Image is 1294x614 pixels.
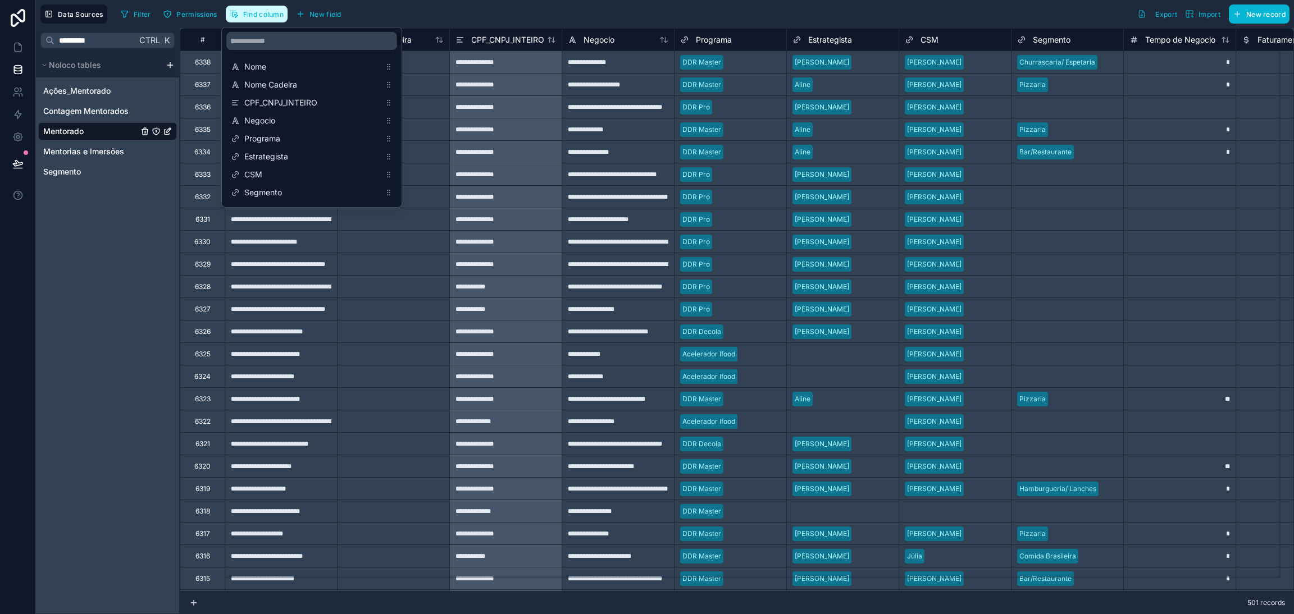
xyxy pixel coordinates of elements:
div: [PERSON_NAME] [907,372,962,382]
div: [PERSON_NAME] [795,304,849,314]
a: New record [1224,4,1290,24]
div: [PERSON_NAME] [907,574,962,584]
span: CPF_CNPJ_INTEIRO [244,97,380,108]
button: New record [1229,4,1290,24]
span: CPF_CNPJ_INTEIRO [471,34,544,45]
div: 6324 [194,372,211,381]
div: DDR Master [682,147,721,157]
div: 6315 [195,574,210,583]
div: DDR Master [682,574,721,584]
div: [PERSON_NAME] [907,80,962,90]
div: [PERSON_NAME] [795,259,849,269]
button: Data Sources [40,4,107,24]
div: 6318 [195,507,210,516]
div: [PERSON_NAME] [795,327,849,337]
div: DDR Master [682,551,721,561]
span: Tempo de Negocio [1145,34,1215,45]
div: Pizzaria [1019,529,1046,539]
span: Segmento [244,187,380,198]
span: Estrategista [244,151,380,162]
button: New field [292,6,345,22]
div: [PERSON_NAME] [795,169,849,180]
div: DDR Master [682,125,721,135]
div: [PERSON_NAME] [907,484,962,494]
div: Churrascaria/ Espetaria [1019,57,1095,67]
span: Segmento [1033,34,1070,45]
div: [PERSON_NAME] [907,192,962,202]
div: 6334 [194,148,211,157]
div: Pizzaria [1019,125,1046,135]
div: [PERSON_NAME] [907,327,962,337]
div: [PERSON_NAME] [907,102,962,112]
span: Find column [243,10,284,19]
div: Pizzaria [1019,80,1046,90]
span: Negocio [584,34,614,45]
div: DDR Master [682,80,721,90]
div: DDR Master [682,506,721,516]
div: Bar/Restaurante [1019,574,1072,584]
div: [PERSON_NAME] [907,57,962,67]
div: Acelerador Ifood [682,372,735,382]
span: K [163,36,171,44]
div: [PERSON_NAME] [795,102,849,112]
span: Nome [244,61,380,72]
div: [PERSON_NAME] [907,282,962,292]
div: 6326 [195,327,211,336]
div: DDR Pro [682,214,710,224]
button: Export [1133,4,1181,24]
div: 6320 [194,462,211,471]
span: 501 records [1247,598,1285,607]
div: 6327 [195,305,211,314]
div: Pizzaria [1019,394,1046,404]
div: Acelerador Ifood [682,349,735,359]
span: Estrategista [808,34,852,45]
div: [PERSON_NAME] [907,259,962,269]
div: [PERSON_NAME] [907,214,962,224]
div: 6317 [195,529,210,538]
div: 6319 [195,484,210,493]
div: DDR Pro [682,169,710,180]
div: DDR Pro [682,192,710,202]
span: Programa [244,133,380,144]
div: [PERSON_NAME] [907,147,962,157]
div: 6316 [195,552,210,561]
span: Filter [134,10,151,19]
a: Permissions [159,6,225,22]
div: DDR Pro [682,304,710,314]
div: Aline [795,80,810,90]
div: [PERSON_NAME] [795,57,849,67]
div: [PERSON_NAME] [795,237,849,247]
span: New record [1246,10,1286,19]
div: 6336 [195,103,211,112]
div: DDR Pro [682,259,710,269]
div: [PERSON_NAME] [907,237,962,247]
div: DDR Master [682,484,721,494]
div: DDR Master [682,394,721,404]
div: 6331 [195,215,210,224]
div: 6322 [195,417,211,426]
div: DDR Master [682,461,721,471]
span: CSM [921,34,938,45]
div: [PERSON_NAME] [907,416,962,427]
div: [PERSON_NAME] [795,282,849,292]
button: Filter [116,6,155,22]
div: Aline [795,394,810,404]
div: [PERSON_NAME] [795,461,849,471]
div: DDR Pro [682,102,710,112]
span: Ctrl [138,33,161,47]
button: Permissions [159,6,221,22]
button: Find column [226,6,288,22]
div: Aline [795,125,810,135]
button: Import [1181,4,1224,24]
div: 6332 [195,193,211,201]
div: 6329 [195,260,211,269]
div: [PERSON_NAME] [795,529,849,539]
div: scrollable content [222,28,402,207]
span: New field [309,10,341,19]
div: [PERSON_NAME] [795,484,849,494]
div: [PERSON_NAME] [795,214,849,224]
div: [PERSON_NAME] [907,394,962,404]
span: Import [1199,10,1220,19]
div: DDR Decola [682,327,721,337]
span: Tempo de Negocio [244,205,380,216]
